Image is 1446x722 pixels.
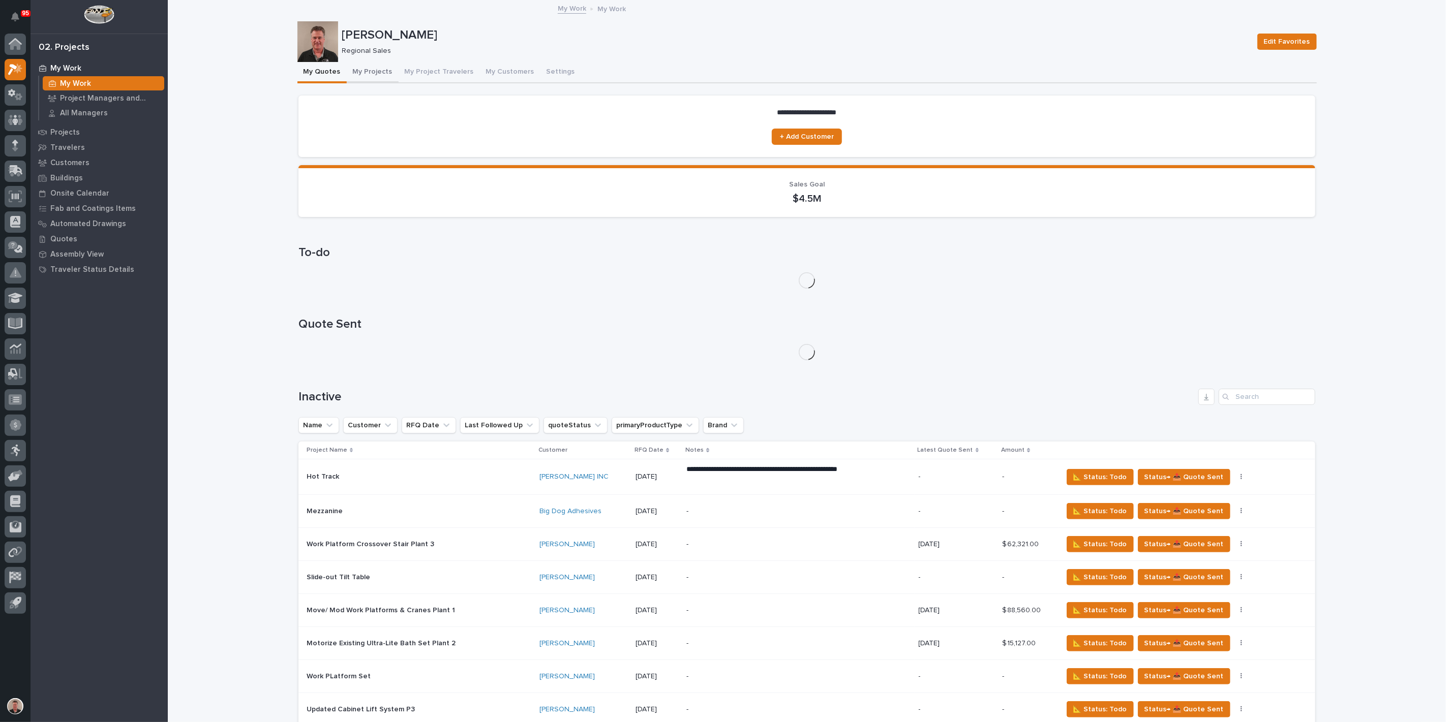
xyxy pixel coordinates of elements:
button: Notifications [5,6,26,27]
p: My Work [597,3,626,14]
p: [DATE] [919,540,995,549]
a: My Work [558,2,586,14]
button: 📐 Status: Todo [1067,602,1134,618]
p: Motorize Existing Ultra-Lite Bath Set Plant 2 [307,637,458,648]
p: [DATE] [636,672,678,681]
p: Work PLatform Set [307,670,373,681]
p: Hot Track [307,470,341,481]
button: Last Followed Up [460,417,539,433]
button: Status→ 📤 Quote Sent [1138,503,1230,519]
p: - [686,573,864,582]
tr: Motorize Existing Ultra-Lite Bath Set Plant 2Motorize Existing Ultra-Lite Bath Set Plant 2 [PERSO... [298,627,1315,660]
p: $ 88,560.00 [1002,604,1043,615]
p: Projects [50,128,80,137]
p: Traveler Status Details [50,265,134,274]
tr: Work Platform Crossover Stair Plant 3Work Platform Crossover Stair Plant 3 [PERSON_NAME] [DATE]-[... [298,528,1315,561]
a: Quotes [31,231,168,246]
span: 📐 Status: Todo [1073,538,1127,550]
h1: Inactive [298,390,1194,404]
span: 📐 Status: Todo [1073,471,1127,483]
p: - [919,573,995,582]
button: Edit Favorites [1257,34,1317,50]
p: - [686,507,864,516]
a: [PERSON_NAME] [539,672,595,681]
p: - [1002,703,1006,714]
button: 📐 Status: Todo [1067,701,1134,717]
span: 📐 Status: Todo [1073,571,1127,583]
p: Notes [685,445,704,456]
button: 📐 Status: Todo [1067,503,1134,519]
button: Status→ 📤 Quote Sent [1138,635,1230,651]
button: primaryProductType [612,417,699,433]
p: Slide-out Tilt Table [307,571,372,582]
button: quoteStatus [544,417,608,433]
button: Status→ 📤 Quote Sent [1138,668,1230,684]
a: Travelers [31,140,168,155]
a: [PERSON_NAME] [539,705,595,714]
a: Traveler Status Details [31,262,168,277]
p: - [1002,470,1006,481]
p: RFQ Date [635,445,664,456]
p: All Managers [60,109,108,118]
button: 📐 Status: Todo [1067,569,1134,585]
button: Brand [703,417,744,433]
h1: Quote Sent [298,317,1315,332]
a: + Add Customer [772,129,842,145]
tr: Slide-out Tilt TableSlide-out Tilt Table [PERSON_NAME] [DATE]---- 📐 Status: TodoStatus→ 📤 Quote Sent [298,561,1315,594]
tr: Move/ Mod Work Platforms & Cranes Plant 1Move/ Mod Work Platforms & Cranes Plant 1 [PERSON_NAME] ... [298,594,1315,627]
h1: To-do [298,245,1315,260]
button: My Quotes [297,62,347,83]
span: 📐 Status: Todo [1073,604,1127,616]
p: Customer [538,445,567,456]
p: [DATE] [636,606,678,615]
p: [PERSON_NAME] [342,28,1249,43]
p: [DATE] [919,639,995,648]
p: Project Managers and Engineers [60,94,160,103]
p: [DATE] [919,606,995,615]
div: Notifications95 [13,12,26,28]
span: Edit Favorites [1264,36,1310,48]
p: - [919,705,995,714]
span: + Add Customer [780,133,834,140]
p: Amount [1001,445,1025,456]
p: - [686,639,864,648]
button: RFQ Date [402,417,456,433]
input: Search [1219,389,1315,405]
p: My Work [60,79,91,88]
p: Mezzanine [307,505,345,516]
p: $4.5M [311,193,1303,205]
p: [DATE] [636,573,678,582]
a: Buildings [31,170,168,185]
button: Settings [540,62,581,83]
tr: Work PLatform SetWork PLatform Set [PERSON_NAME] [DATE]---- 📐 Status: TodoStatus→ 📤 Quote Sent [298,660,1315,693]
p: $ 62,321.00 [1002,538,1041,549]
p: Quotes [50,235,77,244]
p: [DATE] [636,507,678,516]
a: Projects [31,124,168,140]
button: Status→ 📤 Quote Sent [1138,602,1230,618]
p: - [686,672,864,681]
p: [DATE] [636,540,678,549]
p: My Work [50,64,81,73]
a: [PERSON_NAME] [539,639,595,648]
button: My Project Travelers [399,62,480,83]
span: Sales Goal [789,181,825,188]
button: users-avatar [5,696,26,717]
span: 📐 Status: Todo [1073,670,1127,682]
button: 📐 Status: Todo [1067,536,1134,552]
a: Fab and Coatings Items [31,201,168,216]
a: Project Managers and Engineers [39,91,168,105]
p: - [686,540,864,549]
p: Latest Quote Sent [918,445,973,456]
p: Updated Cabinet Lift System P3 [307,703,417,714]
button: Customer [343,417,398,433]
a: Big Dog Adhesives [539,507,601,516]
a: [PERSON_NAME] [539,606,595,615]
p: Assembly View [50,250,104,259]
span: Status→ 📤 Quote Sent [1144,670,1224,682]
span: Status→ 📤 Quote Sent [1144,637,1224,649]
span: 📐 Status: Todo [1073,703,1127,715]
a: All Managers [39,106,168,120]
p: Project Name [307,445,347,456]
p: Work Platform Crossover Stair Plant 3 [307,538,436,549]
